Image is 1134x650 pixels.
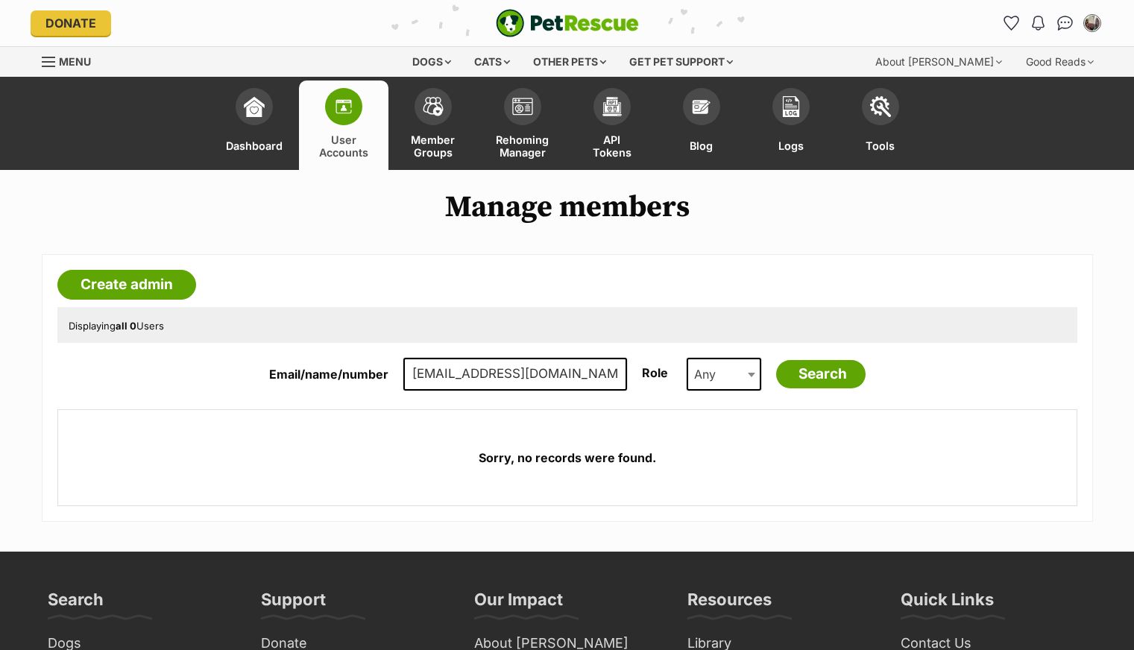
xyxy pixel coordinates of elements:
a: Menu [42,47,101,74]
div: Dogs [402,47,462,77]
a: Tools [836,81,925,170]
a: PetRescue [496,9,639,37]
img: tools-icon-677f8b7d46040df57c17cb185196fc8e01b2b03676c49af7ba82c462532e62ee.svg [870,96,891,117]
span: Blog [690,133,713,159]
h3: Support [261,589,326,619]
button: Notifications [1027,11,1050,35]
label: Role [642,365,668,380]
img: members-icon-d6bcda0bfb97e5ba05b48644448dc2971f67d37433e5abca221da40c41542bd5.svg [333,96,354,117]
img: api-icon-849e3a9e6f871e3acf1f60245d25b4cd0aad652aa5f5372336901a6a67317bd8.svg [602,96,623,117]
strong: all 0 [116,320,136,332]
a: Rehoming Manager [478,81,567,170]
button: My account [1080,11,1104,35]
a: Create admin [57,270,196,300]
h3: Quick Links [901,589,994,619]
img: chat-41dd97257d64d25036548639549fe6c8038ab92f7586957e7f3b1b290dea8141.svg [1057,16,1073,31]
img: logo-e224e6f780fb5917bec1dbf3a21bbac754714ae5b6737aabdf751b685950b380.svg [496,9,639,37]
img: group-profile-icon-3fa3cf56718a62981997c0bc7e787c4b2cf8bcc04b72c1350f741eb67cf2f40e.svg [512,98,533,116]
span: Member Groups [407,133,459,159]
a: Dashboard [210,81,299,170]
h3: Search [48,589,104,619]
h3: Resources [687,589,772,619]
img: team-members-icon-5396bd8760b3fe7c0b43da4ab00e1e3bb1a5d9ba89233759b79545d2d3fc5d0d.svg [423,97,444,116]
a: Logs [746,81,836,170]
div: Get pet support [619,47,743,77]
span: User Accounts [318,133,370,159]
img: notifications-46538b983faf8c2785f20acdc204bb7945ddae34d4c08c2a6579f10ce5e182be.svg [1032,16,1044,31]
div: Cats [464,47,520,77]
a: Blog [657,81,746,170]
span: Any [687,358,761,391]
span: Tools [866,133,895,159]
label: Email/name/number [269,367,388,382]
span: API Tokens [586,133,638,159]
a: Favourites [1000,11,1024,35]
span: Any [688,364,731,385]
div: Other pets [523,47,617,77]
span: Dashboard [226,133,283,159]
a: User Accounts [299,81,388,170]
img: blogs-icon-e71fceff818bbaa76155c998696f2ea9b8fc06abc828b24f45ee82a475c2fd99.svg [691,96,712,117]
ul: Account quick links [1000,11,1104,35]
a: Member Groups [388,81,478,170]
span: Menu [59,55,91,68]
h3: Our Impact [474,589,563,619]
span: Rehoming Manager [496,133,549,159]
img: Susan Irwin profile pic [1085,16,1100,31]
img: dashboard-icon-eb2f2d2d3e046f16d808141f083e7271f6b2e854fb5c12c21221c1fb7104beca.svg [244,96,265,117]
a: API Tokens [567,81,657,170]
span: Displaying Users [69,320,164,332]
input: Search [776,360,866,388]
span: Logs [778,133,804,159]
a: Conversations [1053,11,1077,35]
a: Donate [31,10,111,36]
h3: Sorry, no records were found. [73,447,1062,468]
div: About [PERSON_NAME] [865,47,1012,77]
div: Good Reads [1015,47,1104,77]
img: logs-icon-5bf4c29380941ae54b88474b1138927238aebebbc450bc62c8517511492d5a22.svg [781,96,801,117]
